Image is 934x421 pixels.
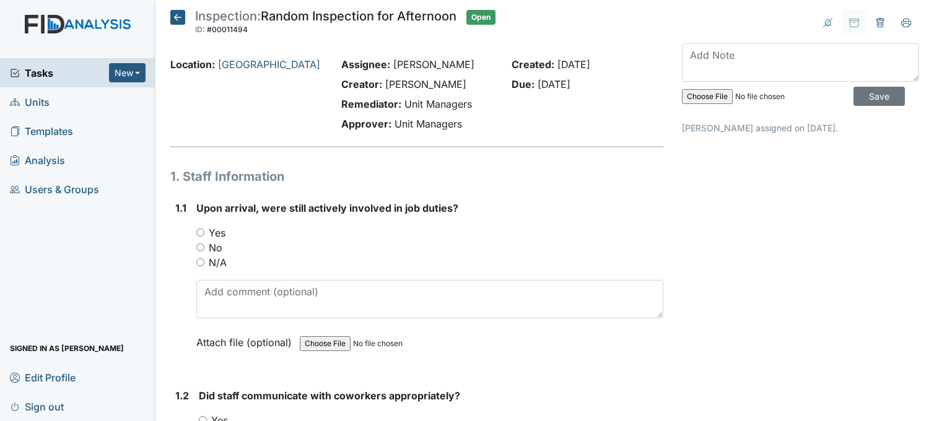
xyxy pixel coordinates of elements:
span: ID: [195,25,205,34]
span: Inspection: [195,9,261,24]
span: Open [466,10,495,25]
span: Unit Managers [395,118,462,130]
strong: Remediator: [341,98,401,110]
span: Signed in as [PERSON_NAME] [10,339,124,358]
span: Sign out [10,397,64,416]
label: Attach file (optional) [196,328,297,350]
strong: Location: [170,58,215,71]
button: New [109,63,146,82]
label: N/A [209,255,227,270]
span: Unit Managers [404,98,472,110]
span: Templates [10,121,73,141]
a: [GEOGRAPHIC_DATA] [218,58,320,71]
label: 1.1 [175,201,186,215]
span: Analysis [10,150,65,170]
label: No [209,240,222,255]
a: Tasks [10,66,109,80]
strong: Due: [512,78,535,90]
label: Yes [209,225,225,240]
strong: Creator: [341,78,382,90]
span: Did staff communicate with coworkers appropriately? [199,389,460,402]
span: [DATE] [557,58,590,71]
span: [DATE] [538,78,570,90]
span: [PERSON_NAME] [385,78,466,90]
p: [PERSON_NAME] assigned on [DATE]. [682,121,919,134]
span: [PERSON_NAME] [393,58,474,71]
label: 1.2 [175,388,189,403]
span: Edit Profile [10,368,76,387]
span: #00011494 [207,25,248,34]
span: Units [10,92,50,111]
span: Users & Groups [10,180,99,199]
span: Upon arrival, were still actively involved in job duties? [196,202,458,214]
div: Random Inspection for Afternoon [195,10,456,37]
input: Yes [196,228,204,237]
h1: 1. Staff Information [170,167,663,186]
strong: Assignee: [341,58,390,71]
input: Save [853,87,905,106]
strong: Approver: [341,118,391,130]
strong: Created: [512,58,554,71]
input: No [196,243,204,251]
input: N/A [196,258,204,266]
